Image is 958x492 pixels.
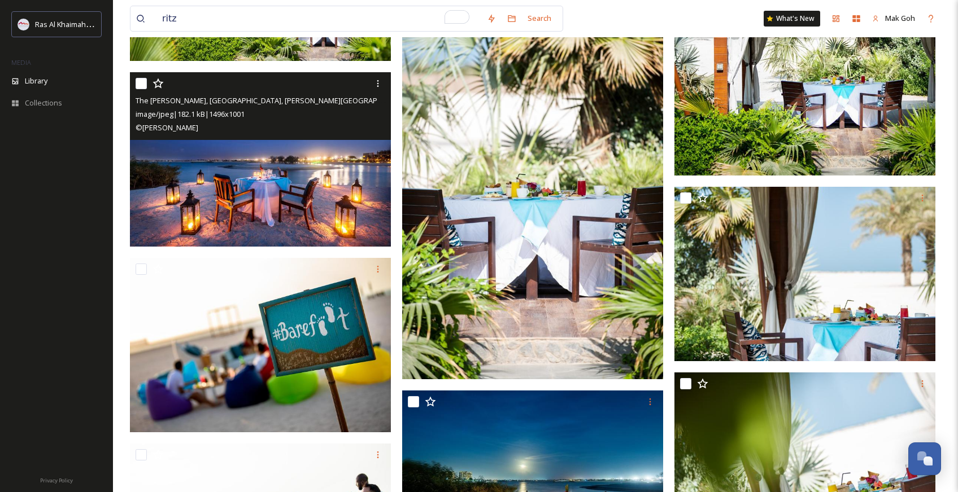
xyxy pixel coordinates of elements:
span: Library [25,76,47,86]
button: Open Chat [908,442,941,475]
img: The Ritz-Carlton, Ras Al Khaimah, Al Hamra Beach.jpg [674,187,935,361]
span: image/jpeg | 182.1 kB | 1496 x 1001 [136,109,245,119]
span: Mak Goh [885,13,915,23]
a: What's New [764,11,820,27]
img: The Ritz-Carlton, Ras Al Khaimah, Al Hamra Beach.jpg [130,258,391,432]
span: © [PERSON_NAME] [136,122,198,133]
img: Logo_RAKTDA_RGB-01.png [18,19,29,30]
img: The Ritz-Carlton, Ras Al Khaimah, Al Hamra Beach.jpg [130,72,391,247]
span: Ras Al Khaimah Tourism Development Authority [35,19,195,29]
div: Search [522,7,557,29]
span: Privacy Policy [40,477,73,484]
span: The [PERSON_NAME], [GEOGRAPHIC_DATA], [PERSON_NAME][GEOGRAPHIC_DATA]jpg [136,95,423,106]
a: Mak Goh [866,7,921,29]
span: Collections [25,98,62,108]
a: Privacy Policy [40,473,73,486]
span: MEDIA [11,58,31,67]
input: To enrich screen reader interactions, please activate Accessibility in Grammarly extension settings [156,6,481,31]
